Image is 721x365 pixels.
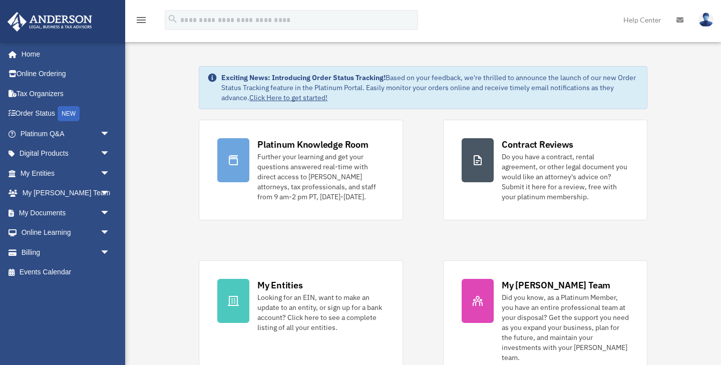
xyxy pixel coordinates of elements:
div: My [PERSON_NAME] Team [502,279,610,291]
a: My [PERSON_NAME] Teamarrow_drop_down [7,183,125,203]
a: Home [7,44,120,64]
div: My Entities [257,279,302,291]
a: Tax Organizers [7,84,125,104]
div: Platinum Knowledge Room [257,138,369,151]
div: Did you know, as a Platinum Member, you have an entire professional team at your disposal? Get th... [502,292,629,362]
div: Looking for an EIN, want to make an update to an entity, or sign up for a bank account? Click her... [257,292,385,332]
a: menu [135,18,147,26]
a: My Entitiesarrow_drop_down [7,163,125,183]
a: Platinum Q&Aarrow_drop_down [7,124,125,144]
span: arrow_drop_down [100,223,120,243]
i: search [167,14,178,25]
a: Platinum Knowledge Room Further your learning and get your questions answered real-time with dire... [199,120,403,220]
a: Billingarrow_drop_down [7,242,125,262]
a: Events Calendar [7,262,125,282]
span: arrow_drop_down [100,163,120,184]
a: My Documentsarrow_drop_down [7,203,125,223]
span: arrow_drop_down [100,183,120,204]
div: Do you have a contract, rental agreement, or other legal document you would like an attorney's ad... [502,152,629,202]
span: arrow_drop_down [100,144,120,164]
div: Contract Reviews [502,138,573,151]
div: Further your learning and get your questions answered real-time with direct access to [PERSON_NAM... [257,152,385,202]
span: arrow_drop_down [100,242,120,263]
span: arrow_drop_down [100,203,120,223]
img: User Pic [698,13,713,27]
a: Online Ordering [7,64,125,84]
a: Online Learningarrow_drop_down [7,223,125,243]
a: Digital Productsarrow_drop_down [7,144,125,164]
img: Anderson Advisors Platinum Portal [5,12,95,32]
div: NEW [58,106,80,121]
i: menu [135,14,147,26]
a: Contract Reviews Do you have a contract, rental agreement, or other legal document you would like... [443,120,647,220]
span: arrow_drop_down [100,124,120,144]
div: Based on your feedback, we're thrilled to announce the launch of our new Order Status Tracking fe... [221,73,639,103]
a: Order StatusNEW [7,104,125,124]
strong: Exciting News: Introducing Order Status Tracking! [221,73,386,82]
a: Click Here to get started! [249,93,327,102]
